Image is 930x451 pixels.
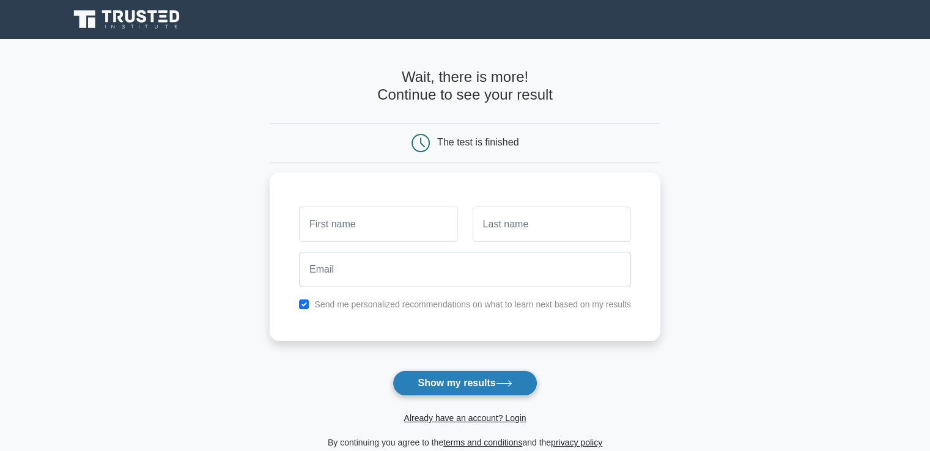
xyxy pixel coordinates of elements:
[299,207,457,242] input: First name
[393,370,537,396] button: Show my results
[551,438,602,447] a: privacy policy
[473,207,631,242] input: Last name
[404,413,526,423] a: Already have an account? Login
[437,137,519,147] div: The test is finished
[262,435,668,450] div: By continuing you agree to the and the
[443,438,522,447] a: terms and conditions
[270,68,660,104] h4: Wait, there is more! Continue to see your result
[299,252,631,287] input: Email
[314,299,631,309] label: Send me personalized recommendations on what to learn next based on my results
